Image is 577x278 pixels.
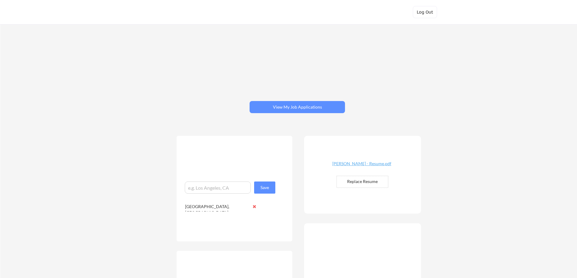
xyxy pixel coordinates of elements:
div: [GEOGRAPHIC_DATA], [GEOGRAPHIC_DATA] [185,204,249,215]
div: [PERSON_NAME] - Resume.pdf [326,162,398,166]
button: View My Job Applications [250,101,345,113]
button: Save [254,182,275,194]
input: e.g. Los Angeles, CA [185,182,251,194]
button: Log Out [413,6,437,18]
a: [PERSON_NAME] - Resume.pdf [326,162,398,171]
